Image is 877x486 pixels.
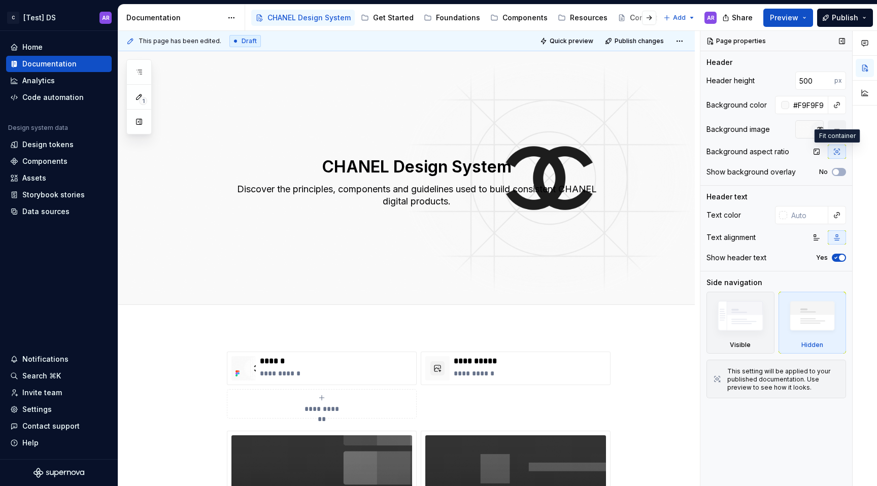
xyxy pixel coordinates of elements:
label: Yes [816,254,828,262]
div: Assets [22,173,46,183]
button: Contact support [6,418,112,434]
img: 8228e96f-1819-433a-9fdf-3b679c7fffca.png [231,356,256,380]
div: Design tokens [22,140,74,150]
button: Notifications [6,351,112,367]
a: Data sources [6,203,112,220]
div: Analytics [22,76,55,86]
span: Share [732,13,753,23]
div: Notifications [22,354,69,364]
div: Data sources [22,206,70,217]
div: Contact support [22,421,80,431]
div: Hidden [779,292,847,354]
div: Components [502,13,548,23]
span: Publish changes [615,37,664,45]
span: Preview [770,13,798,23]
div: Page tree [251,8,658,28]
div: Background color [706,100,767,110]
div: Code automation [22,92,84,102]
div: Foundations [436,13,480,23]
a: Components [486,10,552,26]
div: Design system data [8,124,68,132]
div: Settings [22,404,52,414]
div: Resources [570,13,608,23]
span: Add [673,14,686,22]
button: Preview [763,9,813,27]
div: Visible [706,292,774,354]
div: Documentation [22,59,77,69]
button: Share [717,9,759,27]
div: AR [102,14,110,22]
div: Search ⌘K [22,371,61,381]
div: CHANEL Design System [267,13,351,23]
a: Assets [6,170,112,186]
div: AR [707,14,715,22]
div: Hidden [801,341,823,349]
input: Auto [789,96,828,114]
span: Draft [242,37,257,45]
span: Publish [832,13,858,23]
div: Show background overlay [706,167,796,177]
a: Invite team [6,385,112,401]
a: Resources [554,10,612,26]
div: C [7,12,19,24]
span: Quick preview [550,37,593,45]
div: Text color [706,210,741,220]
button: Publish changes [602,34,668,48]
input: Auto [787,206,828,224]
button: Publish [817,9,873,27]
label: No [819,168,828,176]
div: Visible [730,341,751,349]
a: Settings [6,401,112,418]
button: C[Test] DSAR [2,7,116,28]
div: Invite team [22,388,62,398]
div: Text alignment [706,232,756,242]
button: Add [660,11,698,25]
a: Components [6,153,112,169]
button: Search ⌘K [6,368,112,384]
span: 1 [139,97,147,105]
div: Background image [706,124,770,134]
div: Fit container [815,129,860,143]
div: Home [22,42,43,52]
div: Show header text [706,253,766,263]
div: Side navigation [706,277,762,288]
a: Get Started [357,10,418,26]
div: Background aspect ratio [706,147,789,157]
a: Contact [614,10,662,26]
div: Documentation [126,13,222,23]
a: Foundations [420,10,484,26]
a: Design tokens [6,136,112,153]
a: Analytics [6,73,112,89]
button: Help [6,435,112,451]
a: Storybook stories [6,187,112,203]
button: Quick preview [537,34,598,48]
textarea: Discover the principles, components and guidelines used to build consistent CHANEL digital products. [225,181,609,210]
div: Components [22,156,68,166]
div: [Test] DS [23,13,56,23]
a: Code automation [6,89,112,106]
div: Help [22,438,39,448]
div: Header height [706,76,755,86]
div: Get Started [373,13,414,23]
input: Auto [795,72,834,90]
textarea: CHANEL Design System [225,155,609,179]
svg: Supernova Logo [33,468,84,478]
div: Header [706,57,732,67]
span: This page has been edited. [139,37,221,45]
div: Header text [706,192,748,202]
a: CHANEL Design System [251,10,355,26]
div: This setting will be applied to your published documentation. Use preview to see how it looks. [727,367,839,392]
a: Home [6,39,112,55]
a: Documentation [6,56,112,72]
div: Storybook stories [22,190,85,200]
p: px [834,77,842,85]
